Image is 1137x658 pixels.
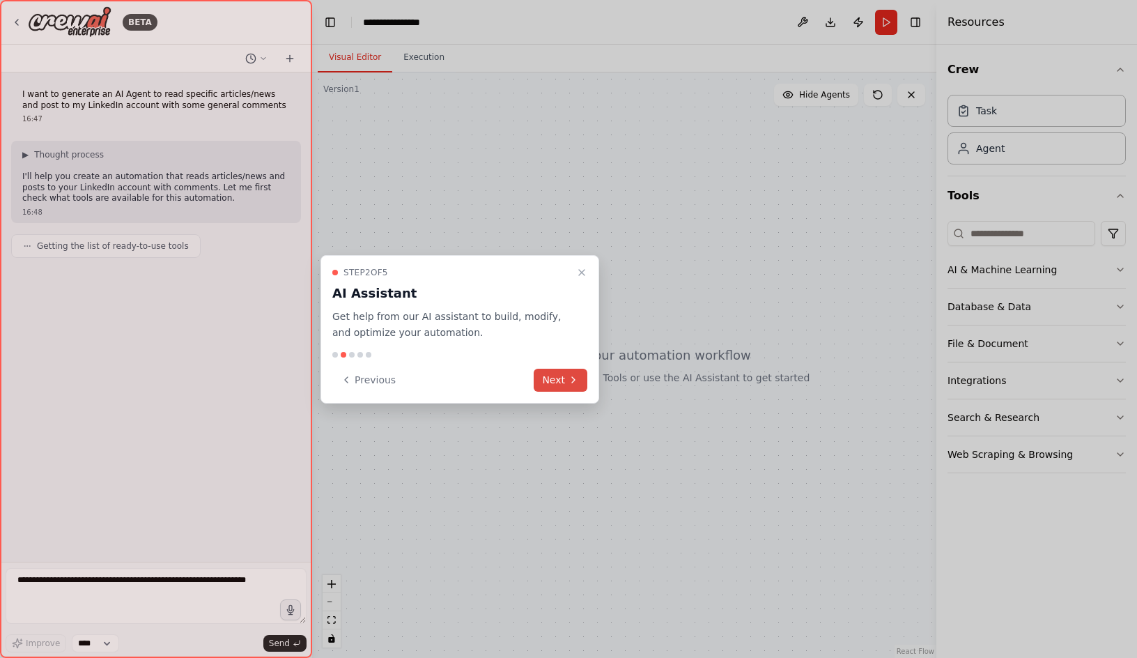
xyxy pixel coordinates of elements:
p: Get help from our AI assistant to build, modify, and optimize your automation. [332,309,571,341]
h3: AI Assistant [332,284,571,303]
span: Step 2 of 5 [343,267,388,278]
button: Hide left sidebar [320,13,340,32]
button: Close walkthrough [573,264,590,281]
button: Previous [332,369,404,392]
button: Next [534,369,587,392]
